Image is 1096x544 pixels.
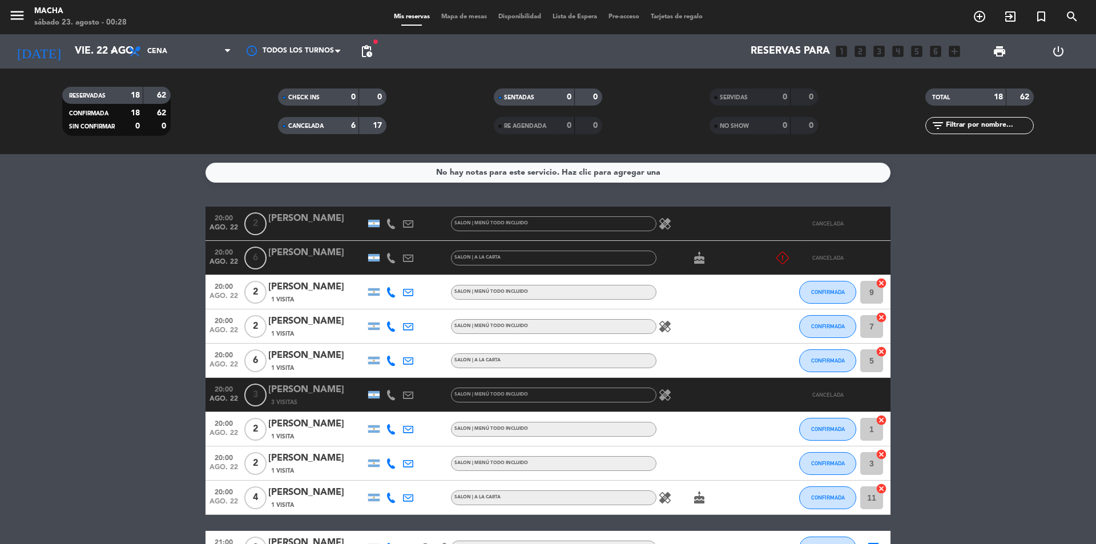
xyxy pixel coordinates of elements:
span: SALON | MENÚ TODO INCLUIDO [454,426,528,431]
i: cancel [876,277,887,289]
strong: 0 [809,93,816,101]
span: SALON | A LA CARTA [454,255,501,260]
span: 2 [244,315,267,338]
span: 2 [244,418,267,441]
strong: 0 [567,93,571,101]
span: ago. 22 [209,498,238,511]
i: healing [658,320,672,333]
span: 1 Visita [271,295,294,304]
span: 20:00 [209,485,238,498]
span: 2 [244,212,267,235]
span: SIN CONFIRMAR [69,124,115,130]
span: Pre-acceso [603,14,645,20]
i: cancel [876,346,887,357]
span: 2 [244,452,267,475]
strong: 0 [783,122,787,130]
span: fiber_manual_record [372,38,379,45]
strong: 62 [1020,93,1031,101]
span: ago. 22 [209,429,238,442]
span: CANCELADA [812,220,844,227]
div: [PERSON_NAME] [268,417,365,432]
div: No hay notas para este servicio. Haz clic para agregar una [436,166,660,179]
span: CONFIRMADA [811,289,845,295]
div: [PERSON_NAME] [268,314,365,329]
button: CONFIRMADA [799,486,856,509]
span: Mapa de mesas [436,14,493,20]
span: CANCELADA [288,123,324,129]
strong: 0 [567,122,571,130]
span: 20:00 [209,450,238,464]
span: CONFIRMADA [811,323,845,329]
i: cake [692,251,706,265]
span: CONFIRMADA [811,357,845,364]
div: [PERSON_NAME] [268,382,365,397]
span: CANCELADA [812,392,844,398]
i: cancel [876,483,887,494]
span: SALON | MENÚ TODO INCLUIDO [454,221,528,225]
span: 20:00 [209,382,238,395]
span: ago. 22 [209,292,238,305]
span: CONFIRMADA [811,460,845,466]
input: Filtrar por nombre... [945,119,1033,132]
span: print [993,45,1006,58]
i: arrow_drop_down [106,45,120,58]
i: healing [658,217,672,231]
span: pending_actions [360,45,373,58]
strong: 0 [135,122,140,130]
button: CONFIRMADA [799,281,856,304]
strong: 0 [783,93,787,101]
span: ago. 22 [209,327,238,340]
strong: 0 [351,93,356,101]
i: power_settings_new [1051,45,1065,58]
i: exit_to_app [1004,10,1017,23]
span: 6 [244,349,267,372]
button: CANCELADA [799,212,856,235]
span: SALON | A LA CARTA [454,495,501,499]
i: looks_4 [890,44,905,59]
i: add_circle_outline [973,10,986,23]
div: [PERSON_NAME] [268,211,365,226]
span: ago. 22 [209,224,238,237]
span: 1 Visita [271,466,294,476]
i: looks_6 [928,44,943,59]
span: SALON | A LA CARTA [454,358,501,362]
span: CONFIRMADA [811,426,845,432]
i: looks_5 [909,44,924,59]
span: ago. 22 [209,395,238,408]
span: Reservas para [751,46,830,57]
div: LOG OUT [1029,34,1087,68]
span: Cena [147,47,167,55]
strong: 18 [131,91,140,99]
span: SALON | MENÚ TODO INCLUIDO [454,392,528,397]
strong: 0 [593,93,600,101]
span: 1 Visita [271,501,294,510]
span: CONFIRMADA [811,494,845,501]
span: 20:00 [209,245,238,258]
i: search [1065,10,1079,23]
span: ago. 22 [209,361,238,374]
span: RESERVADAS [69,93,106,99]
i: filter_list [931,119,945,132]
span: NO SHOW [720,123,749,129]
span: SALON | MENÚ TODO INCLUIDO [454,324,528,328]
i: cancel [876,414,887,426]
i: turned_in_not [1034,10,1048,23]
i: healing [658,491,672,505]
span: 1 Visita [271,329,294,339]
span: ago. 22 [209,464,238,477]
span: 4 [244,486,267,509]
span: SENTADAS [504,95,534,100]
i: looks_3 [872,44,887,59]
span: Mis reservas [388,14,436,20]
span: 20:00 [209,416,238,429]
strong: 62 [157,109,168,117]
span: 3 Visitas [271,398,297,407]
span: SALON | MENÚ TODO INCLUIDO [454,461,528,465]
span: CHECK INS [288,95,320,100]
i: cake [692,491,706,505]
span: CONFIRMADA [69,111,108,116]
strong: 18 [994,93,1003,101]
i: add_box [947,44,962,59]
span: 1 Visita [271,432,294,441]
span: Disponibilidad [493,14,547,20]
